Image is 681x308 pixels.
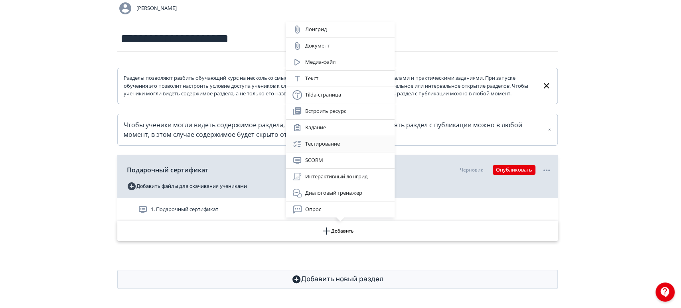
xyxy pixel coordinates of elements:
div: Медиа-файл [292,57,388,67]
div: Документ [292,41,388,51]
div: Опрос [292,205,388,214]
div: Задание [292,123,388,132]
div: Диалоговый тренажер [292,188,388,198]
div: Тестирование [292,139,388,149]
div: Лонгрид [292,25,388,34]
div: Интерактивный лонгрид [292,172,388,182]
div: SCORM [292,156,388,165]
div: Встроить ресурс [292,107,388,116]
div: Текст [292,74,388,83]
div: Tilda-страница [292,90,388,100]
